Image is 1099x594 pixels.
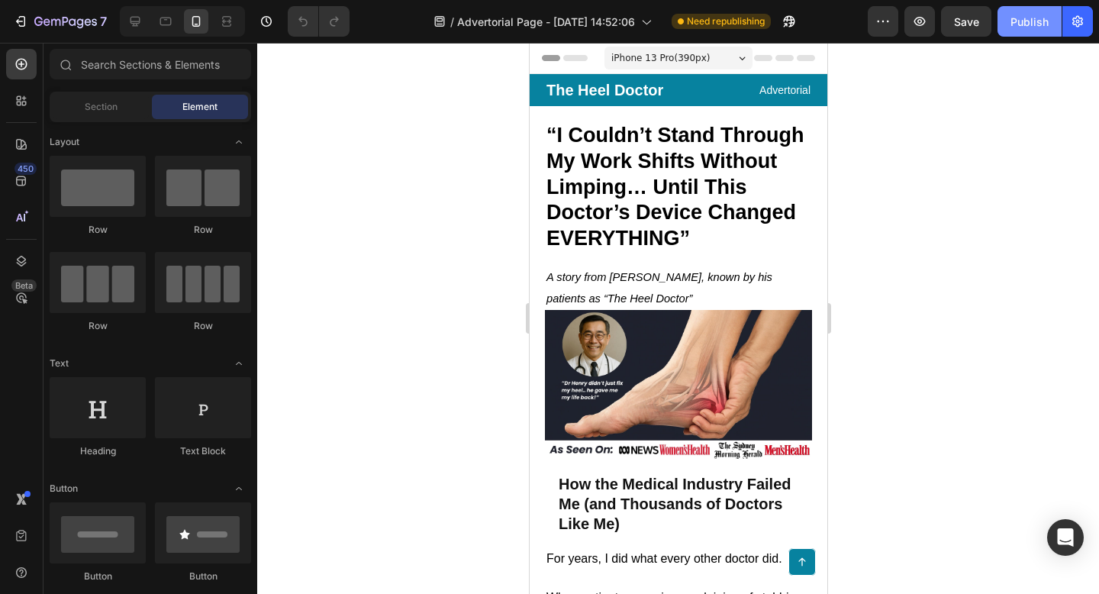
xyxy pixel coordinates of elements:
[155,319,251,333] div: Row
[50,319,146,333] div: Row
[530,43,827,594] iframe: Design area
[941,6,991,37] button: Save
[50,482,78,496] span: Button
[15,163,37,175] div: 450
[155,570,251,583] div: Button
[227,351,251,376] span: Toggle open
[687,15,765,28] span: Need republishing
[227,476,251,501] span: Toggle open
[50,444,146,458] div: Heading
[11,279,37,292] div: Beta
[450,14,454,30] span: /
[1010,14,1049,30] div: Publish
[954,15,979,28] span: Save
[50,223,146,237] div: Row
[50,570,146,583] div: Button
[182,100,218,114] span: Element
[100,12,107,31] p: 7
[50,49,251,79] input: Search Sections & Elements
[85,100,118,114] span: Section
[50,135,79,149] span: Layout
[997,6,1062,37] button: Publish
[227,130,251,154] span: Toggle open
[155,223,251,237] div: Row
[6,6,114,37] button: 7
[288,6,350,37] div: Undo/Redo
[1047,519,1084,556] div: Open Intercom Messenger
[50,357,69,370] span: Text
[155,444,251,458] div: Text Block
[457,14,635,30] span: Advertorial Page - [DATE] 14:52:06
